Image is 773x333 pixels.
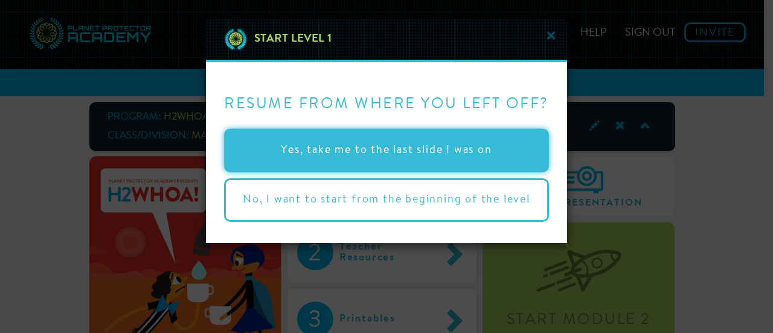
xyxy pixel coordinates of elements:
h3: Resume from where you left off? [224,80,549,126]
h4: Start Level 1 [248,28,332,51]
button: Yes, take me to the last slide I was on [224,129,549,172]
button: No, I want to start from the beginning of the level [224,178,549,222]
span: × [544,27,558,50]
div: Close [206,19,567,62]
